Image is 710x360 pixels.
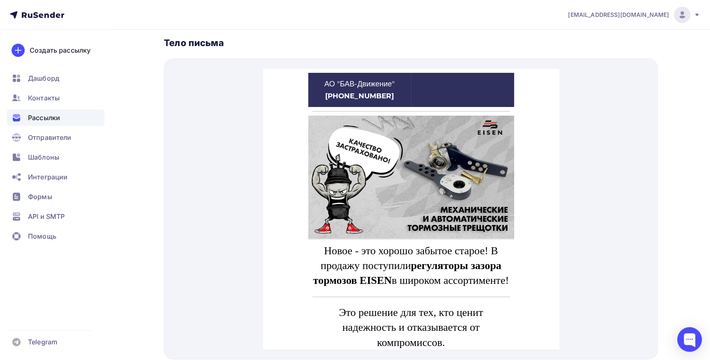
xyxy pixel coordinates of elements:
span: Шаблоны [28,152,59,162]
p: АО "БАВ-Движение" [49,10,144,21]
p: Это решение для тех, кто ценит надежность и отказывается от компромиссов. Мы расширили ассортимен... [49,237,247,341]
table: divider [49,42,247,43]
div: Создать рассылку [30,45,91,55]
span: Telegram [28,337,57,347]
a: [EMAIL_ADDRESS][DOMAIN_NAME] [568,7,700,23]
a: Отправители [7,129,105,146]
a: Формы [7,188,105,205]
p: Новое - это хорошо забытое старое! В продажу поступили в широком ассортименте! [49,175,247,220]
a: Дашборд [7,70,105,86]
span: Контакты [28,93,60,103]
span: Помощь [28,231,56,241]
span: API и SMTP [28,211,65,221]
span: [EMAIL_ADDRESS][DOMAIN_NAME] [568,11,669,19]
a: Контакты [7,90,105,106]
span: Дашборд [28,73,59,83]
div: Тело письма [164,37,658,49]
span: Интеграции [28,172,68,182]
span: Рассылки [28,113,60,123]
a: Шаблоны [7,149,105,165]
strong: [PHONE_NUMBER] [62,23,131,31]
span: Отправители [28,132,72,142]
a: Рассылки [7,109,105,126]
span: Формы [28,192,52,202]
